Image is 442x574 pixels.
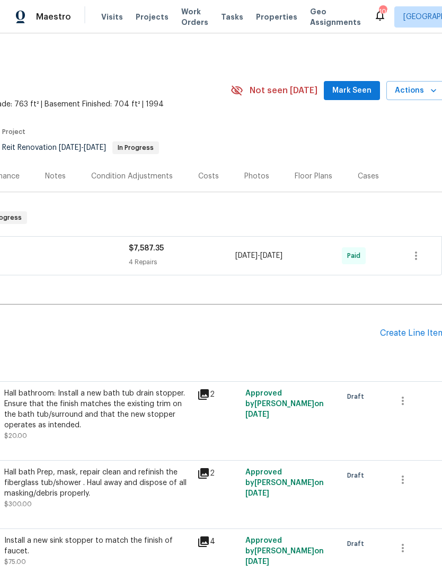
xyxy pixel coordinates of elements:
[59,144,81,151] span: [DATE]
[101,12,123,22] span: Visits
[324,81,380,101] button: Mark Seen
[245,537,324,566] span: Approved by [PERSON_NAME] on
[250,85,317,96] span: Not seen [DATE]
[332,84,372,97] span: Mark Seen
[2,144,159,151] span: Reit Renovation
[4,501,32,507] span: $300.00
[244,171,269,182] div: Photos
[4,433,27,439] span: $20.00
[347,539,368,549] span: Draft
[45,171,66,182] div: Notes
[245,469,324,497] span: Approved by [PERSON_NAME] on
[245,411,269,418] span: [DATE]
[260,252,282,259] span: [DATE]
[129,245,164,252] span: $7,587.35
[256,12,297,22] span: Properties
[197,535,239,548] div: 4
[181,6,208,28] span: Work Orders
[2,129,25,135] span: Project
[245,390,324,418] span: Approved by [PERSON_NAME] on
[221,13,243,21] span: Tasks
[197,467,239,480] div: 2
[59,144,106,151] span: -
[347,250,365,261] span: Paid
[358,171,379,182] div: Cases
[235,252,258,259] span: [DATE]
[395,84,437,97] span: Actions
[197,388,239,401] div: 2
[310,6,361,28] span: Geo Assignments
[4,559,26,565] span: $75.00
[347,391,368,402] span: Draft
[91,171,173,182] div: Condition Adjustments
[245,490,269,497] span: [DATE]
[136,12,169,22] span: Projects
[4,388,191,431] div: Hall bathroom: Install a new bath tub drain stopper. Ensure that the finish matches the existing ...
[295,171,332,182] div: Floor Plans
[245,558,269,566] span: [DATE]
[4,535,191,557] div: Install a new sink stopper to match the finish of faucet.
[379,6,386,17] div: 100
[198,171,219,182] div: Costs
[4,467,191,499] div: Hall bath Prep, mask, repair clean and refinish the fiberglass tub/shower . Haul away and dispose...
[235,250,282,261] span: -
[347,470,368,481] span: Draft
[36,12,71,22] span: Maestro
[129,257,235,267] div: 4 Repairs
[113,145,158,151] span: In Progress
[84,144,106,151] span: [DATE]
